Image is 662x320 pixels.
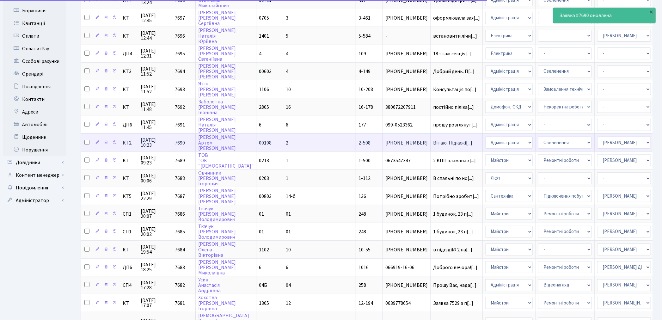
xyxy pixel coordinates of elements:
[359,264,369,271] span: 1016
[433,121,478,128] span: прошу розглянут[...]
[259,264,261,271] span: 6
[359,68,371,75] span: 4-149
[3,194,66,207] a: Адміністратор
[141,13,169,23] span: [DATE] 12:45
[385,87,428,92] span: [PHONE_NUMBER]
[359,86,373,93] span: 10-208
[3,17,66,30] a: Квитанції
[433,157,476,164] span: 2 КПП зламана х[...]
[198,259,236,276] a: [PERSON_NAME][PERSON_NAME]Миколаївна
[385,247,428,252] span: [PHONE_NUMBER]
[259,86,269,93] span: 1106
[123,212,135,217] span: СП1
[141,244,169,255] span: [DATE] 19:54
[175,228,185,235] span: 7685
[433,264,477,271] span: Доброго вечора![...]
[123,158,135,163] span: КТ
[175,104,185,111] span: 7692
[175,139,185,146] span: 7690
[433,50,472,57] span: 18 этаж секція[...]
[123,140,135,145] span: КТ2
[359,139,371,146] span: 2-508
[123,229,135,234] span: СП1
[259,282,267,289] span: 04Б
[648,9,655,15] div: ×
[141,173,169,183] span: [DATE] 00:06
[175,175,185,182] span: 7688
[385,105,428,110] span: 380672207911
[385,283,428,288] span: [PHONE_NUMBER]
[259,193,272,200] span: 00803
[198,63,236,80] a: [PERSON_NAME][PERSON_NAME][PERSON_NAME]
[175,157,185,164] span: 7689
[560,12,612,19] strong: Заявка #7690 оновлена
[3,42,66,55] a: Оплати iPay
[141,191,169,201] span: [DATE] 22:29
[359,300,373,307] span: 12-194
[3,106,66,118] a: Адреси
[123,105,135,110] span: КТ
[259,104,269,111] span: 2805
[259,121,261,128] span: 6
[433,300,473,307] span: Заявка 7529 з п[...]
[3,131,66,144] a: Щоденник
[286,15,288,22] span: 3
[141,262,169,272] span: [DATE] 18:25
[198,205,236,223] a: Ткачук[PERSON_NAME]Володимирович
[3,169,66,182] a: Контент менеджер
[359,282,366,289] span: 258
[198,27,236,45] a: [PERSON_NAME]НаталіяЮріївна
[123,34,135,39] span: КТ
[286,86,291,93] span: 10
[286,33,288,40] span: 5
[3,182,66,194] a: Повідомлення
[286,282,291,289] span: 04
[359,228,366,235] span: 248
[175,282,185,289] span: 7682
[359,246,371,253] span: 10-55
[259,175,269,182] span: 0203
[385,265,428,270] span: 066919-16-06
[259,228,264,235] span: 01
[385,194,428,199] span: [PHONE_NUMBER]
[3,80,66,93] a: Посвідчення
[286,264,288,271] span: 6
[3,156,66,169] a: Довідники
[175,68,185,75] span: 7694
[175,50,185,57] span: 7695
[141,298,169,308] span: [DATE] 17:07
[141,138,169,148] span: [DATE] 10:23
[359,33,371,40] span: 5-584
[259,33,269,40] span: 1401
[385,140,428,145] span: [PHONE_NUMBER]
[141,84,169,94] span: [DATE] 11:52
[198,223,236,241] a: Ткачук[PERSON_NAME]Володимирович
[259,211,264,218] span: 01
[123,247,135,252] span: КТ
[141,48,169,58] span: [DATE] 12:31
[3,55,66,68] a: Особові рахунки
[198,294,236,312] a: Хохотва[PERSON_NAME]Ігорівна
[123,69,135,74] span: КТ3
[3,4,66,17] a: Боржники
[385,229,428,234] span: [PHONE_NUMBER]
[286,50,288,57] span: 4
[385,15,428,21] span: [PHONE_NUMBER]
[286,228,291,235] span: 01
[141,155,169,165] span: [DATE] 09:23
[141,209,169,219] span: [DATE] 20:07
[385,301,428,306] span: 0639778654
[123,194,135,199] span: КТ5
[175,121,185,128] span: 7691
[433,86,476,93] span: Консультація по[...]
[141,66,169,77] span: [DATE] 11:52
[359,157,371,164] span: 1-500
[3,144,66,156] a: Порушення
[385,51,428,56] span: [PHONE_NUMBER]
[433,68,475,75] span: Добрий день. П[...]
[359,104,373,111] span: 16-178
[123,51,135,56] span: ДП4
[198,188,236,205] a: [PERSON_NAME][PERSON_NAME][PERSON_NAME]
[141,227,169,237] span: [DATE] 20:02
[198,116,236,134] a: [PERSON_NAME]Наталія[PERSON_NAME]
